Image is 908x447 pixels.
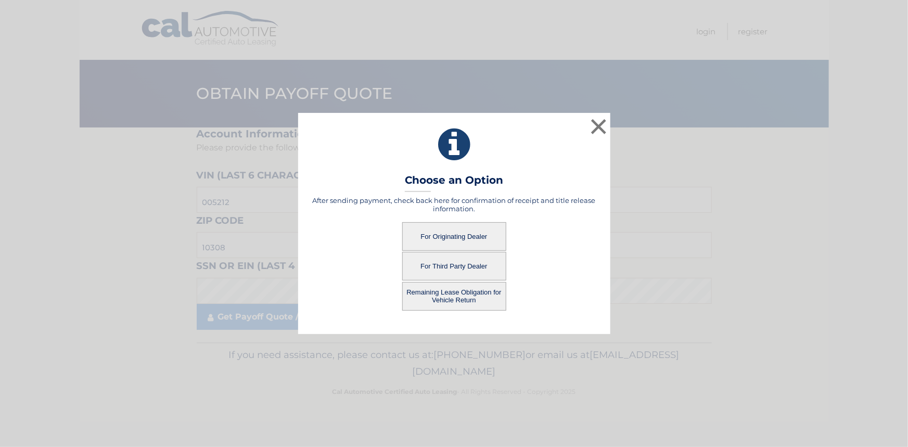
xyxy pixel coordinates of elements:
h5: After sending payment, check back here for confirmation of receipt and title release information. [311,196,597,213]
h3: Choose an Option [405,174,503,192]
button: For Originating Dealer [402,222,506,251]
button: Remaining Lease Obligation for Vehicle Return [402,282,506,311]
button: For Third Party Dealer [402,252,506,280]
button: × [589,116,609,137]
